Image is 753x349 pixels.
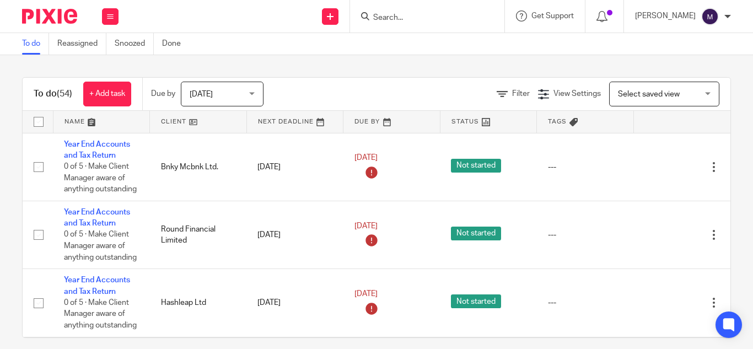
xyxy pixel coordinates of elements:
span: (54) [57,89,72,98]
a: To do [22,33,49,55]
a: Reassigned [57,33,106,55]
span: Not started [451,159,501,173]
p: Due by [151,88,175,99]
img: svg%3E [701,8,719,25]
div: --- [548,162,623,173]
span: 0 of 5 · Make Client Manager aware of anything outstanding [64,163,137,193]
span: [DATE] [190,90,213,98]
span: Filter [512,90,530,98]
span: Not started [451,294,501,308]
span: View Settings [553,90,601,98]
span: 0 of 5 · Make Client Manager aware of anything outstanding [64,299,137,329]
input: Search [372,13,471,23]
td: [DATE] [246,269,343,337]
span: 0 of 5 · Make Client Manager aware of anything outstanding [64,231,137,261]
td: [DATE] [246,201,343,269]
span: Get Support [531,12,574,20]
a: Snoozed [115,33,154,55]
img: Pixie [22,9,77,24]
a: Year End Accounts and Tax Return [64,276,130,295]
a: + Add task [83,82,131,106]
a: Year End Accounts and Tax Return [64,208,130,227]
a: Year End Accounts and Tax Return [64,141,130,159]
td: Bnky Mcbnk Ltd. [150,133,247,201]
td: [DATE] [246,133,343,201]
span: [DATE] [354,222,378,230]
h1: To do [34,88,72,100]
a: Done [162,33,189,55]
span: Tags [548,119,567,125]
span: Not started [451,227,501,240]
span: [DATE] [354,154,378,162]
span: Select saved view [618,90,680,98]
p: [PERSON_NAME] [635,10,696,22]
td: Round Financial Limited [150,201,247,269]
td: Hashleap Ltd [150,269,247,337]
div: --- [548,297,623,308]
span: [DATE] [354,290,378,298]
div: --- [548,229,623,240]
